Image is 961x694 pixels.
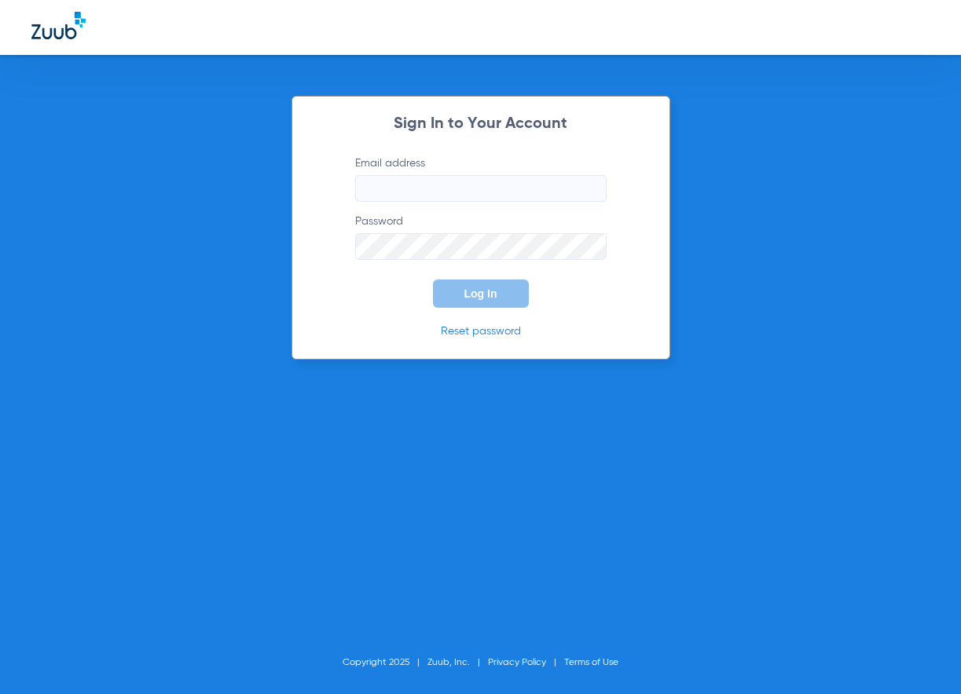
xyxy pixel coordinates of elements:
[433,279,529,308] button: Log In
[332,116,630,132] h2: Sign In to Your Account
[464,287,497,300] span: Log In
[564,658,618,667] a: Terms of Use
[427,655,488,670] li: Zuub, Inc.
[441,326,521,337] a: Reset password
[355,214,607,260] label: Password
[355,155,607,202] label: Email address
[488,658,546,667] a: Privacy Policy
[355,175,607,202] input: Email address
[31,12,86,39] img: Zuub Logo
[355,233,607,260] input: Password
[343,655,427,670] li: Copyright 2025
